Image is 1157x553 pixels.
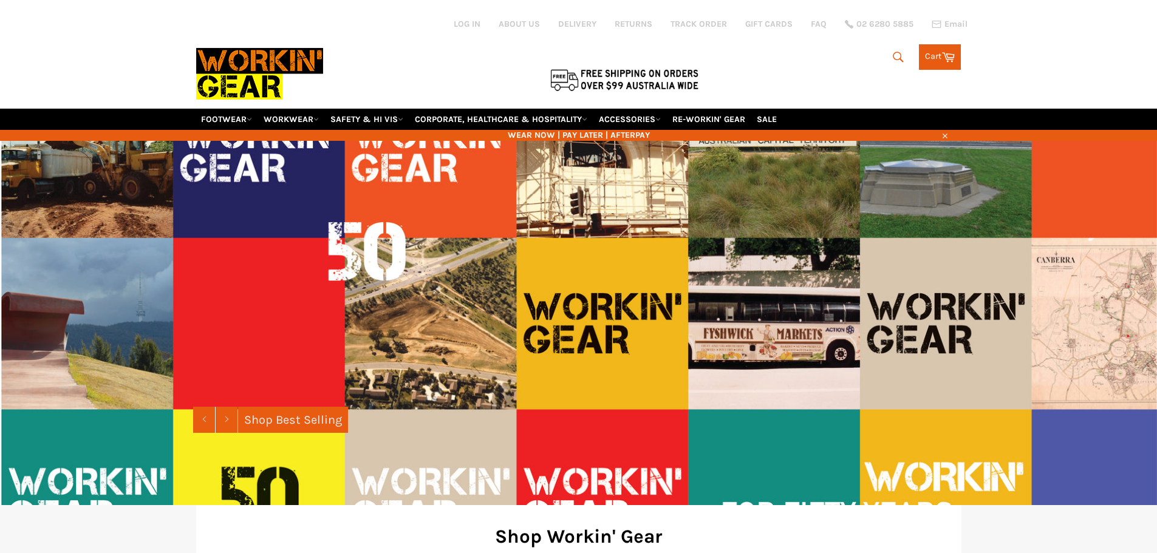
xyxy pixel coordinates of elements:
[259,109,324,130] a: WORKWEAR
[558,18,596,30] a: DELIVERY
[548,67,700,92] img: Flat $9.95 shipping Australia wide
[499,18,540,30] a: ABOUT US
[845,20,913,29] a: 02 6280 5885
[752,109,782,130] a: SALE
[594,109,666,130] a: ACCESSORIES
[326,109,408,130] a: SAFETY & HI VIS
[667,109,750,130] a: RE-WORKIN' GEAR
[944,20,968,29] span: Email
[196,109,257,130] a: FOOTWEAR
[919,44,961,70] a: Cart
[196,39,323,108] img: Workin Gear leaders in Workwear, Safety Boots, PPE, Uniforms. Australia's No.1 in Workwear
[745,18,793,30] a: GIFT CARDS
[214,523,943,549] h2: Shop Workin' Gear
[615,18,652,30] a: RETURNS
[238,407,348,433] a: Shop Best Selling
[410,109,592,130] a: CORPORATE, HEALTHCARE & HOSPITALITY
[856,20,913,29] span: 02 6280 5885
[196,129,961,141] span: WEAR NOW | PAY LATER | AFTERPAY
[811,18,827,30] a: FAQ
[454,19,480,29] a: Log in
[671,18,727,30] a: TRACK ORDER
[932,19,968,29] a: Email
